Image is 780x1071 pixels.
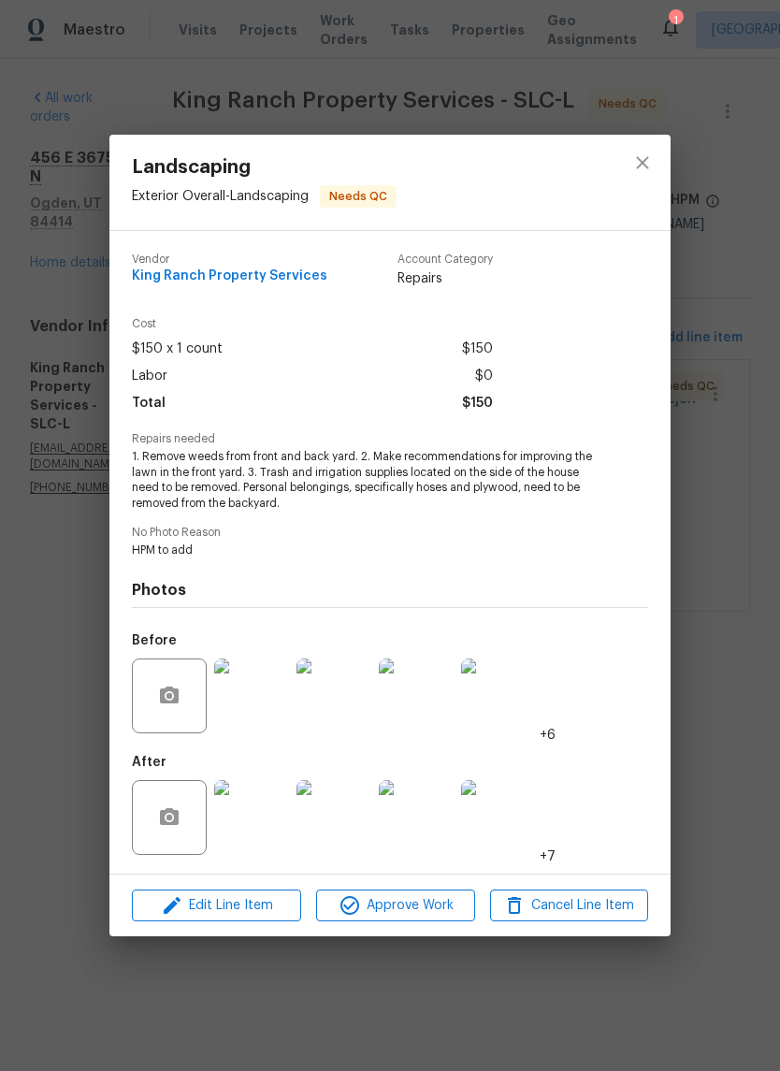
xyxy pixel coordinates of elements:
button: Cancel Line Item [490,890,648,922]
h5: Before [132,634,177,647]
span: Repairs [397,269,493,288]
span: Exterior Overall - Landscaping [132,189,309,202]
span: +7 [540,847,556,866]
span: Landscaping [132,157,397,178]
span: Total [132,390,166,417]
span: +6 [540,726,556,745]
button: Edit Line Item [132,890,301,922]
h4: Photos [132,581,648,600]
span: Account Category [397,253,493,266]
span: Needs QC [322,187,395,206]
span: King Ranch Property Services [132,269,327,283]
span: $150 x 1 count [132,336,223,363]
span: Vendor [132,253,327,266]
span: HPM to add [132,543,597,558]
span: $150 [462,390,493,417]
span: $150 [462,336,493,363]
span: Edit Line Item [137,894,296,918]
button: Approve Work [316,890,474,922]
span: Labor [132,363,167,390]
button: close [620,140,665,185]
div: 1 [669,11,682,30]
span: No Photo Reason [132,527,648,539]
span: Repairs needed [132,433,648,445]
span: Approve Work [322,894,469,918]
span: 1. Remove weeds from front and back yard. 2. Make recommendations for improving the lawn in the f... [132,449,597,512]
span: Cancel Line Item [496,894,643,918]
span: $0 [475,363,493,390]
span: Cost [132,318,493,330]
h5: After [132,756,166,769]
